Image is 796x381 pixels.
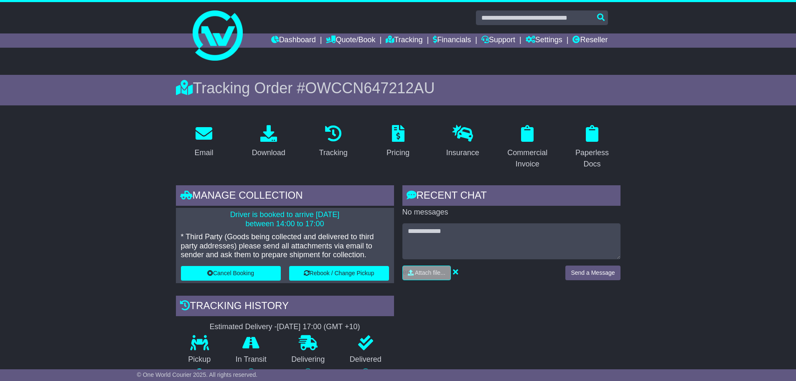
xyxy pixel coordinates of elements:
[565,266,620,280] button: Send a Message
[176,79,621,97] div: Tracking Order #
[305,79,435,97] span: OWCCN647212AU
[446,147,479,159] div: Insurance
[481,33,515,48] a: Support
[181,210,389,228] p: Driver is booked to arrive [DATE] between 14:00 to 17:00
[223,355,279,364] p: In Transit
[441,122,485,161] a: Insurance
[570,147,615,170] div: Paperless Docs
[313,122,353,161] a: Tracking
[271,33,316,48] a: Dashboard
[572,33,608,48] a: Reseller
[176,185,394,208] div: Manage collection
[252,147,285,159] div: Download
[386,33,422,48] a: Tracking
[181,266,281,281] button: Cancel Booking
[564,122,621,173] a: Paperless Docs
[181,233,389,260] p: * Third Party (Goods being collected and delivered to third party addresses) please send all atta...
[176,322,394,332] div: Estimated Delivery -
[247,122,291,161] a: Download
[526,33,562,48] a: Settings
[505,147,550,170] div: Commercial Invoice
[176,296,394,318] div: Tracking history
[387,147,409,159] div: Pricing
[433,33,471,48] a: Financials
[189,122,219,161] a: Email
[381,122,415,161] a: Pricing
[326,33,375,48] a: Quote/Book
[279,355,338,364] p: Delivering
[402,185,621,208] div: RECENT CHAT
[337,355,394,364] p: Delivered
[402,208,621,217] p: No messages
[289,266,389,281] button: Rebook / Change Pickup
[499,122,556,173] a: Commercial Invoice
[137,371,258,378] span: © One World Courier 2025. All rights reserved.
[176,355,224,364] p: Pickup
[277,322,360,332] div: [DATE] 17:00 (GMT +10)
[194,147,213,159] div: Email
[319,147,347,159] div: Tracking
